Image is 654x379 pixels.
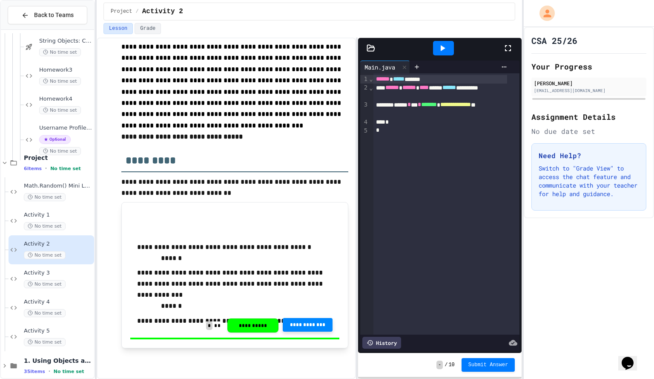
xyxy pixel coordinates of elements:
[360,127,369,135] div: 5
[49,368,50,375] span: •
[618,345,645,370] iframe: chat widget
[24,338,66,346] span: No time set
[39,135,71,144] span: Optional
[360,101,369,118] div: 3
[24,269,92,277] span: Activity 3
[360,84,369,101] div: 2
[24,309,66,317] span: No time set
[39,38,92,45] span: String Objects: Concatenation, Literals, and More
[34,11,74,20] span: Back to Teams
[24,182,92,190] span: Math.Random() Mini Lesson
[531,126,646,136] div: No due date set
[362,337,401,349] div: History
[24,222,66,230] span: No time set
[448,362,454,368] span: 10
[369,84,373,91] span: Fold line
[24,166,42,171] span: 6 items
[531,3,557,23] div: My Account
[531,35,577,46] h1: CSA 25/26
[54,369,84,374] span: No time set
[360,75,369,84] div: 1
[369,75,373,82] span: Fold line
[24,251,66,259] span: No time set
[103,23,133,34] button: Lesson
[136,8,139,15] span: /
[24,240,92,248] span: Activity 2
[468,362,508,368] span: Submit Answer
[531,111,646,123] h2: Assignment Details
[39,95,92,103] span: Homework4
[39,106,81,114] span: No time set
[39,147,81,155] span: No time set
[360,118,369,127] div: 4
[534,79,644,87] div: [PERSON_NAME]
[436,361,443,369] span: -
[39,124,92,132] span: Username Profile Generator
[39,48,81,56] span: No time set
[534,87,644,94] div: [EMAIL_ADDRESS][DOMAIN_NAME]
[39,67,92,74] span: Homework3
[45,165,47,172] span: •
[539,150,639,161] h3: Need Help?
[24,280,66,288] span: No time set
[50,166,81,171] span: No time set
[24,154,92,162] span: Project
[24,298,92,306] span: Activity 4
[445,362,447,368] span: /
[531,61,646,72] h2: Your Progress
[24,211,92,219] span: Activity 1
[24,193,66,201] span: No time set
[135,23,161,34] button: Grade
[111,8,132,15] span: Project
[539,164,639,198] p: Switch to "Grade View" to access the chat feature and communicate with your teacher for help and ...
[24,369,45,374] span: 35 items
[24,357,92,365] span: 1. Using Objects and Methods
[360,63,399,72] div: Main.java
[24,327,92,335] span: Activity 5
[39,77,81,85] span: No time set
[142,6,183,17] span: Activity 2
